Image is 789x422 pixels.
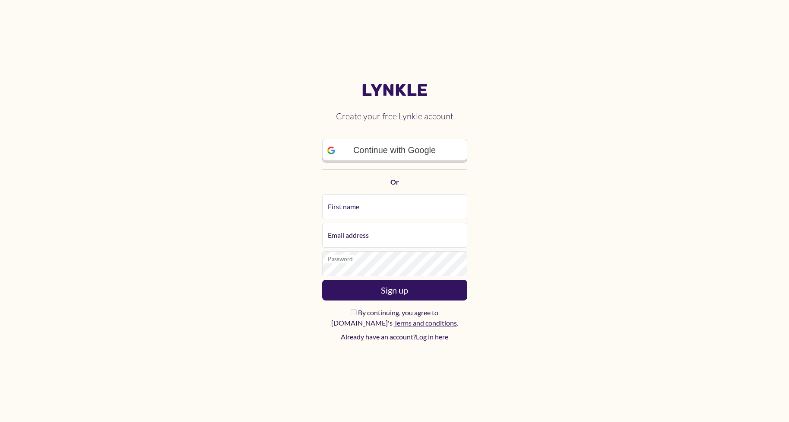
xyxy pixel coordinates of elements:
a: Terms and conditions [394,319,457,327]
strong: Or [390,178,399,186]
a: Log in here [416,332,448,341]
a: Lynkle [322,80,467,101]
input: By continuing, you agree to [DOMAIN_NAME]'s Terms and conditions. [351,309,357,315]
a: Continue with Google [322,139,467,162]
button: Sign up [322,280,467,301]
h2: Create your free Lynkle account [322,104,467,128]
p: Already have an account? [322,332,467,342]
label: By continuing, you agree to [DOMAIN_NAME]'s . [322,307,467,328]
